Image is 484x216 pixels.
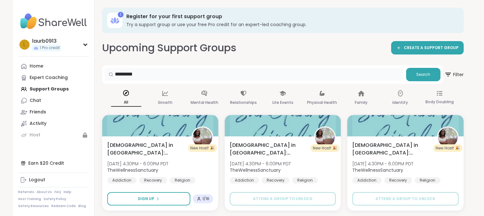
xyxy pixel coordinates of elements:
p: Life Events [272,99,293,106]
a: CREATE A SUPPORT GROUP [391,41,464,54]
p: Physical Health [307,99,337,106]
a: About Us [37,190,52,194]
div: Recovery [139,177,167,184]
a: Expert Coaching [18,72,89,83]
div: Recovery [262,177,290,184]
img: ShareWell Nav Logo [18,10,89,32]
p: Body Doubling [425,98,453,106]
p: Family [355,99,368,106]
div: Addiction [352,177,382,184]
a: Activity [18,118,89,129]
button: Search [406,68,440,81]
div: Religion [292,177,318,184]
div: Home [30,63,43,69]
span: [DATE] 4:30PM - 6:00PM PDT [230,161,291,167]
div: laurb0913 [32,38,61,45]
div: Recovery [384,177,412,184]
span: [DATE] 4:30PM - 6:00PM PDT [107,161,168,167]
p: Growth [158,99,172,106]
a: Logout [18,174,89,186]
p: Mental Health [191,99,218,106]
h3: Try a support group or use your free Pro credit for an expert-led coaching group. [126,21,455,28]
span: Filter [444,67,464,82]
span: 1 / 16 [202,196,209,201]
div: Activity [30,120,46,127]
span: Attend a group to unlock [375,196,435,202]
p: All [111,98,141,107]
div: Host [30,132,40,138]
a: Host Training [18,197,41,201]
img: TheWellnessSanctuary [438,127,458,147]
b: TheWellnessSanctuary [107,167,158,173]
span: l [23,40,25,49]
img: TheWellnessSanctuary [315,127,335,147]
span: Search [416,72,430,77]
a: Home [18,61,89,72]
span: Attend a group to unlock [253,196,312,202]
a: FAQ [54,190,61,194]
a: Blog [78,204,86,208]
div: Friends [30,109,46,115]
span: [DEMOGRAPHIC_DATA] in [GEOGRAPHIC_DATA]: [GEOGRAPHIC_DATA] [352,141,430,157]
div: Chat [30,97,41,104]
a: Friends [18,106,89,118]
span: Sign Up [138,196,154,202]
div: New Host! 🎉 [188,144,217,152]
a: Host [18,129,89,141]
a: Safety Resources [18,204,49,208]
div: Addiction [107,177,137,184]
div: Logout [29,177,45,183]
h2: Upcoming Support Groups [102,41,236,55]
span: CREATE A SUPPORT GROUP [404,45,459,51]
h3: Register for your first support group [126,13,455,20]
button: Attend a group to unlock [352,192,458,205]
b: TheWellnessSanctuary [352,167,403,173]
div: Addiction [230,177,259,184]
b: TheWellnessSanctuary [230,167,281,173]
a: Redeem Code [51,204,76,208]
button: Filter [444,65,464,84]
div: New Host! 🎉 [310,144,340,152]
p: Identity [392,99,408,106]
img: TheWellnessSanctuary [193,127,212,147]
div: Religion [415,177,440,184]
a: Chat [18,95,89,106]
button: Attend a group to unlock [230,192,336,205]
div: 1 [118,12,123,18]
div: New Host! 🎉 [433,144,462,152]
div: Religion [170,177,195,184]
div: Expert Coaching [30,75,68,81]
span: [DEMOGRAPHIC_DATA] in [GEOGRAPHIC_DATA]: [GEOGRAPHIC_DATA] [107,141,185,157]
p: Relationships [230,99,257,106]
div: Earn $20 Credit [18,157,89,169]
button: Sign Up [107,192,190,205]
a: Help [64,190,71,194]
span: [DEMOGRAPHIC_DATA] in [GEOGRAPHIC_DATA]: [GEOGRAPHIC_DATA] [230,141,307,157]
a: Safety Policy [44,197,66,201]
a: Referrals [18,190,34,194]
span: [DATE] 4:30PM - 6:00PM PDT [352,161,413,167]
span: 1 Pro credit [40,45,60,51]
